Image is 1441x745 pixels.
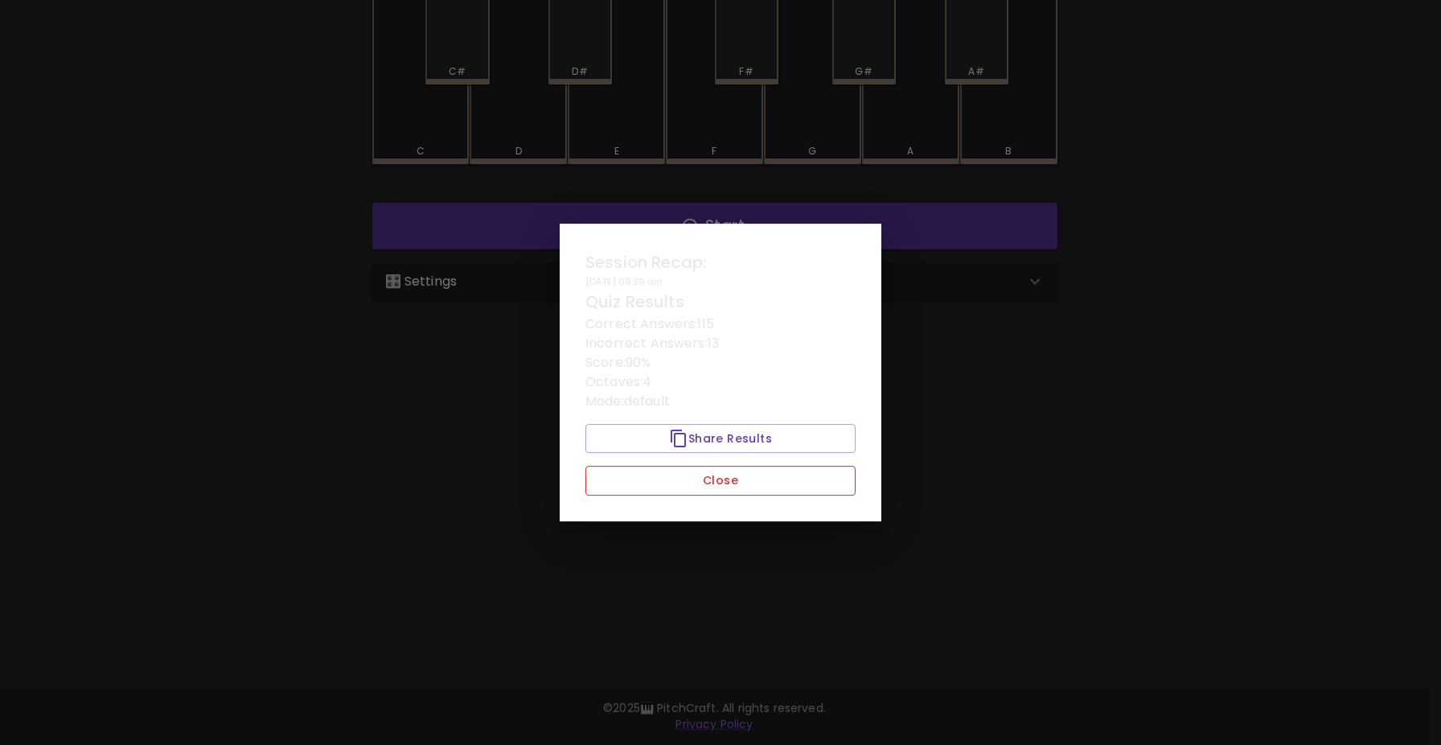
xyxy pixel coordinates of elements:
button: Share Results [585,424,856,454]
p: Mode: default [585,392,856,411]
p: Incorrect Answers: 13 [585,334,856,353]
p: Octaves: 4 [585,372,856,392]
h6: Quiz Results [585,289,856,315]
p: Correct Answers: 115 [585,315,856,334]
p: Score: 90 % [585,353,856,372]
button: Close [585,466,856,496]
p: [DATE] 08:39 am [585,275,856,289]
h2: Session Recap: [585,249,856,275]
